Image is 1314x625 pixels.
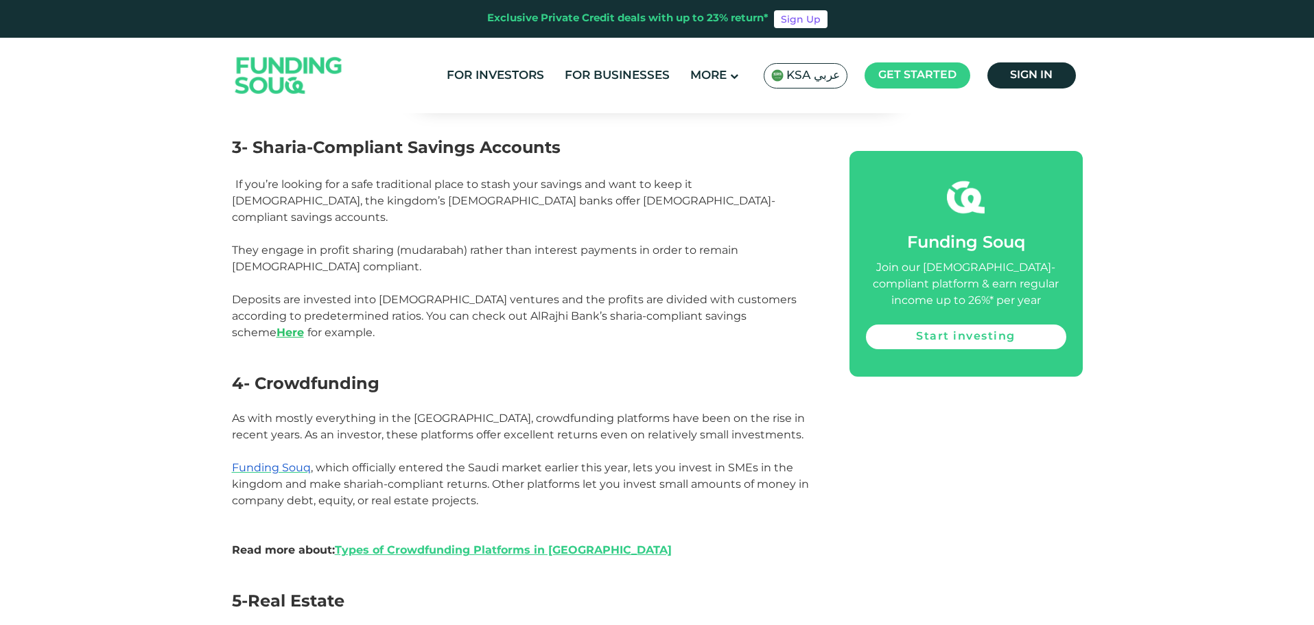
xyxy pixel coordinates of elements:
[232,137,561,157] span: 3- Sharia-Compliant Savings Accounts
[335,543,672,556] a: Types of Crowdfunding Platforms in [GEOGRAPHIC_DATA]
[222,41,356,110] img: Logo
[232,373,379,393] span: 4- Crowdfunding
[232,461,809,507] span: , which officially entered the Saudi market earlier this year, lets you invest in SMEs in the kin...
[232,543,672,556] span: Read more about:
[232,591,344,611] span: 5-Real Estate
[232,178,775,224] span: If you’re looking for a safe traditional place to stash your savings and want to keep it [DEMOGRA...
[561,64,673,87] a: For Businesses
[690,70,727,82] span: More
[487,11,769,27] div: Exclusive Private Credit deals with up to 23% return*
[1010,70,1053,80] span: Sign in
[277,326,304,339] a: Here
[878,70,957,80] span: Get started
[232,244,738,273] span: They engage in profit sharing (mudarabah) rather than interest payments in order to remain [DEMOG...
[771,69,784,82] img: SA Flag
[987,62,1076,89] a: Sign in
[907,235,1025,251] span: Funding Souq
[947,178,985,216] img: fsicon
[774,10,828,28] a: Sign Up
[443,64,548,87] a: For Investors
[786,68,840,84] span: KSA عربي
[232,461,311,474] a: Funding Souq
[866,325,1066,349] a: Start investing
[866,260,1066,309] div: Join our [DEMOGRAPHIC_DATA]-compliant platform & earn regular income up to 26%* per year
[232,293,797,339] span: Deposits are invested into [DEMOGRAPHIC_DATA] ventures and the profits are divided with customers...
[232,412,805,441] span: As with mostly everything in the [GEOGRAPHIC_DATA], crowdfunding platforms have been on the rise ...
